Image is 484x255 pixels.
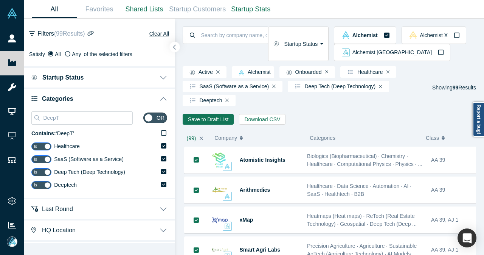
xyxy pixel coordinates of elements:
img: Arithmedics's Logo [212,182,228,198]
a: Smart Agri Labs [240,247,281,253]
img: Atomistic Insights's Logo [212,152,228,168]
img: alchemistx Vault Logo [409,31,417,39]
img: alchemist Vault Logo [225,164,230,169]
button: alchemistx Vault LogoAlchemist X [402,27,466,44]
button: Remove Filter [216,69,220,75]
button: Last Round [24,198,175,219]
a: Startup Stats [228,0,273,18]
button: Remove Filter [225,98,229,103]
span: Categories [310,135,335,141]
span: Showing Results [432,84,476,91]
button: alchemist Vault LogoAlchemist [334,27,396,44]
a: Shared Lists [122,0,167,18]
button: alchemist_aj Vault LogoAlchemist [GEOGRAPHIC_DATA] [334,44,450,61]
img: Startup status [189,69,195,75]
div: Satisfy of the selected filters [29,50,169,58]
span: Alchemist [235,69,271,75]
img: alchemist Vault Logo [225,194,230,199]
span: Startup Status [42,74,84,81]
span: Any [72,51,81,57]
img: Startup status [273,41,279,47]
span: Alchemist X [420,33,448,38]
b: Contains: [31,130,56,136]
span: Deeptech [186,98,222,103]
button: Clear All [149,29,169,38]
a: xMap [240,217,253,223]
span: All [55,51,61,57]
button: Save to Draft List [183,114,234,125]
a: Arithmedics [240,187,270,193]
button: Class [426,130,471,146]
a: Atomistic Insights [240,157,285,163]
span: Healthcare [344,69,383,75]
img: alchemist, alchemist_aj Vault Logo [225,224,230,229]
span: Filters [37,29,85,38]
button: Remove Filter [325,69,329,75]
input: Search Categories [42,113,132,123]
button: Startup Status [24,66,175,88]
button: Bookmark [185,147,208,173]
span: Deep Tech (Deep Technology) [54,169,125,175]
span: ‘ DeepT ’ [31,130,74,136]
span: Company [214,130,237,146]
span: HQ Location [42,227,76,234]
span: SaaS (Software as a Service) [186,84,269,89]
img: alchemist Vault Logo [342,31,350,39]
img: Alchemist Vault Logo [7,8,17,19]
div: AA 39 [431,147,476,173]
span: Deeptech [54,182,77,188]
img: Startup status [286,69,292,75]
span: Biologics (Biopharmaceutical) · Chemistry · Healthcare · Computational Physics · Physics · ... [307,153,422,167]
span: Healthcare · Data Science · Automation · AI · SaaS · Healthtech · B2B [307,183,411,197]
span: Heatmaps (Heat maps) · ReTech (Real Estate Technology) · Geospatial · Deep Tech (Deep ... [307,213,417,227]
button: HQ Location [24,219,175,240]
a: Startup Customers [167,0,228,18]
img: xMap's Logo [212,212,228,228]
button: Remove Filter [379,84,382,89]
span: SaaS (Software as a Service) [54,156,124,162]
span: Healthcare [54,143,80,149]
span: Last Round [42,205,73,213]
button: Company [214,130,302,146]
img: Mia Scott's Account [7,236,17,247]
button: Categories [24,88,175,109]
span: Active [186,69,213,75]
span: Class [426,130,439,146]
span: ( 99 ) [187,135,196,141]
a: Favorites [77,0,122,18]
img: Startup status [31,75,37,81]
span: ( 99 Results) [54,30,85,37]
img: alchemist_aj Vault Logo [342,48,350,56]
div: AA 39, AJ 1 [431,207,476,233]
span: Alchemist [352,33,378,38]
img: alchemist Vault Logo [239,70,244,75]
span: Onboarded [283,69,322,75]
div: AA 39 [431,177,476,203]
strong: 99 [453,84,459,91]
span: Categories [42,95,73,102]
input: Search by company name, class, customer, one-liner or category [200,26,268,44]
button: Remove Filter [386,69,390,75]
button: Download CSV [239,114,285,125]
span: Deep Tech (Deep Technology) [291,84,375,89]
button: Bookmark [185,207,208,233]
a: Report a bug! [473,102,484,137]
button: Bookmark [185,177,208,203]
span: Alchemist [GEOGRAPHIC_DATA] [352,50,432,55]
a: All [32,0,77,18]
button: Startup Status [268,27,329,61]
button: Remove Filter [272,84,276,89]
